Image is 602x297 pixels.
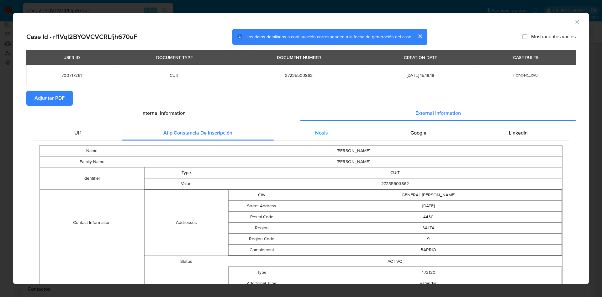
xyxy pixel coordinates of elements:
td: Region [228,222,295,233]
td: 9 [295,233,562,244]
td: Additional Type [228,278,295,289]
div: DOCUMENT TYPE [152,52,197,63]
td: Value [145,178,228,189]
td: Complement [228,244,295,255]
td: Type [145,167,228,178]
div: USER ID [60,52,84,63]
h2: Case Id - rf1Vql2BYQVCVCRLfjh670uF [26,33,137,41]
div: CREATION DATE [400,52,441,63]
td: [PERSON_NAME] [144,145,562,156]
td: ACTIVO [228,256,562,267]
span: Internal information [141,109,186,117]
span: Uif [74,129,81,136]
td: City [228,189,295,200]
span: 700717261 [34,72,109,78]
td: estandar [295,278,562,289]
button: cerrar [412,29,427,44]
div: DOCUMENT NUMBER [273,52,325,63]
span: Los datos detallados a continuación corresponden a la fecha de generación del caso. [246,34,412,40]
td: Region Code [228,233,295,244]
td: Postal Code [228,211,295,222]
td: Name [40,145,144,156]
td: 472120 [295,267,562,278]
td: Status [145,256,228,267]
div: closure-recommendation-modal [13,13,589,284]
span: Mostrar datos vacíos [531,34,576,40]
button: Adjuntar PDF [26,91,73,106]
td: Type [228,267,295,278]
button: Cerrar ventana [574,19,580,24]
span: CUIT [124,72,224,78]
td: CUIT [228,167,562,178]
span: 27235503862 [239,72,358,78]
td: 27235503862 [228,178,562,189]
span: Afip Constancia De Inscripción [163,129,232,136]
div: CASE RULES [509,52,542,63]
span: Linkedin [509,129,528,136]
span: Fondeo_cvu [513,72,538,78]
input: Mostrar datos vacíos [522,34,527,39]
span: External information [415,109,461,117]
div: Detailed external info [33,125,569,141]
td: Family Name [40,156,144,167]
td: [DATE] [295,200,562,211]
td: Identifier [40,167,144,189]
td: BARRIO [295,244,562,255]
td: Addresses [145,189,228,256]
td: SALTA [295,222,562,233]
span: Nosis [315,129,328,136]
td: [PERSON_NAME] [144,156,562,167]
span: [DATE] 15:18:18 [373,72,467,78]
td: 4430 [295,211,562,222]
span: Adjuntar PDF [34,91,65,105]
div: Detailed info [26,106,576,121]
td: Contact Information [40,189,144,256]
span: Google [410,129,426,136]
td: Street Address [228,200,295,211]
td: GENERAL [PERSON_NAME] [295,189,562,200]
